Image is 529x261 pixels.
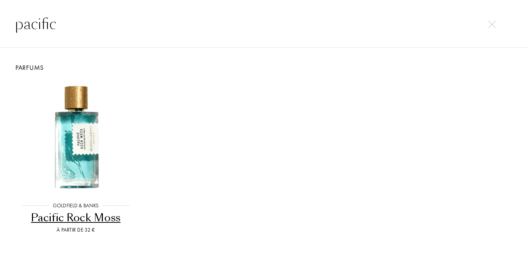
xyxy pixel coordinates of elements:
div: Parfums [7,62,522,72]
div: À partir de 32 € [16,226,136,234]
div: Goldfield & Banks [49,202,102,210]
a: Pacific Rock MossGoldfield & BanksPacific Rock MossÀ partir de 32 € [13,72,139,243]
img: Pacific Rock Moss [19,81,132,194]
div: Pacific Rock Moss [16,211,136,225]
img: cross.svg [488,21,496,28]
